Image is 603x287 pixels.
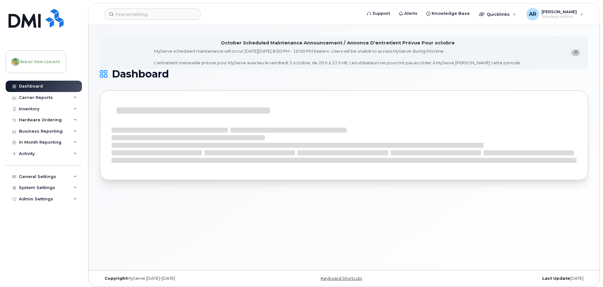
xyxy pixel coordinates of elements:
div: October Scheduled Maintenance Announcement / Annonce D'entretient Prévue Pour octobre [221,40,455,46]
div: MyServe scheduled maintenance will occur [DATE][DATE] 8:00 PM - 10:00 PM Eastern. Users will be u... [154,48,521,66]
span: Dashboard [112,69,169,79]
div: MyServe [DATE]–[DATE] [100,276,263,281]
strong: Last Update [542,276,570,281]
strong: Copyright [105,276,127,281]
a: Keyboard Shortcuts [321,276,362,281]
button: close notification [571,49,580,56]
div: [DATE] [425,276,588,281]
